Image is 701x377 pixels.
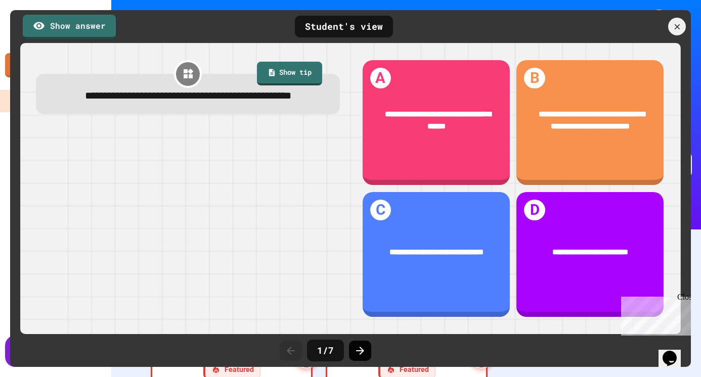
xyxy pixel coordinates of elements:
a: Show tip [257,62,322,85]
h1: B [524,68,545,88]
h1: A [370,68,391,88]
div: Chat with us now!Close [4,4,70,64]
iframe: chat widget [617,293,691,336]
h1: C [370,200,391,220]
div: 1 / 7 [307,340,344,361]
h1: D [524,200,545,220]
iframe: chat widget [659,337,691,367]
a: Show answer [23,15,116,39]
div: Student's view [295,16,393,37]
